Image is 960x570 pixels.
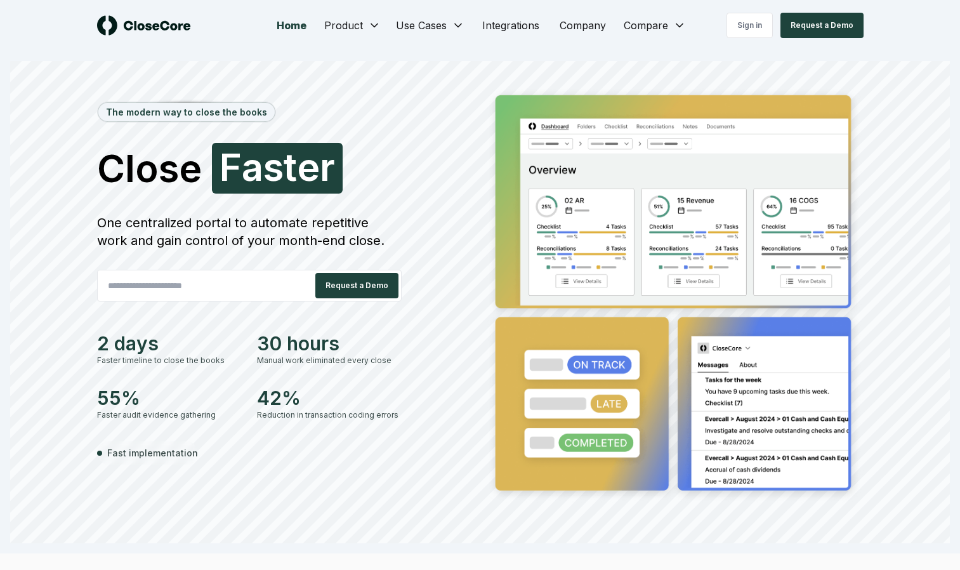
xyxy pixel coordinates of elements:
[727,13,773,38] a: Sign in
[780,13,864,38] button: Request a Demo
[242,148,263,186] span: a
[97,15,191,36] img: logo
[257,409,402,421] div: Reduction in transaction coding errors
[485,86,864,504] img: Jumbotron
[97,409,242,421] div: Faster audit evidence gathering
[220,148,242,186] span: F
[284,148,297,186] span: t
[315,273,398,298] button: Request a Demo
[97,355,242,366] div: Faster timeline to close the books
[317,13,388,38] button: Product
[324,18,363,33] span: Product
[472,13,549,38] a: Integrations
[98,103,275,121] div: The modern way to close the books
[320,148,335,186] span: r
[97,387,242,409] div: 55%
[396,18,447,33] span: Use Cases
[107,446,198,460] span: Fast implementation
[616,13,694,38] button: Compare
[266,13,317,38] a: Home
[263,148,284,186] span: s
[97,332,242,355] div: 2 days
[257,355,402,366] div: Manual work eliminated every close
[97,149,202,187] span: Close
[257,332,402,355] div: 30 hours
[388,13,472,38] button: Use Cases
[97,214,402,249] div: One centralized portal to automate repetitive work and gain control of your month-end close.
[624,18,668,33] span: Compare
[257,387,402,409] div: 42%
[549,13,616,38] a: Company
[297,148,320,186] span: e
